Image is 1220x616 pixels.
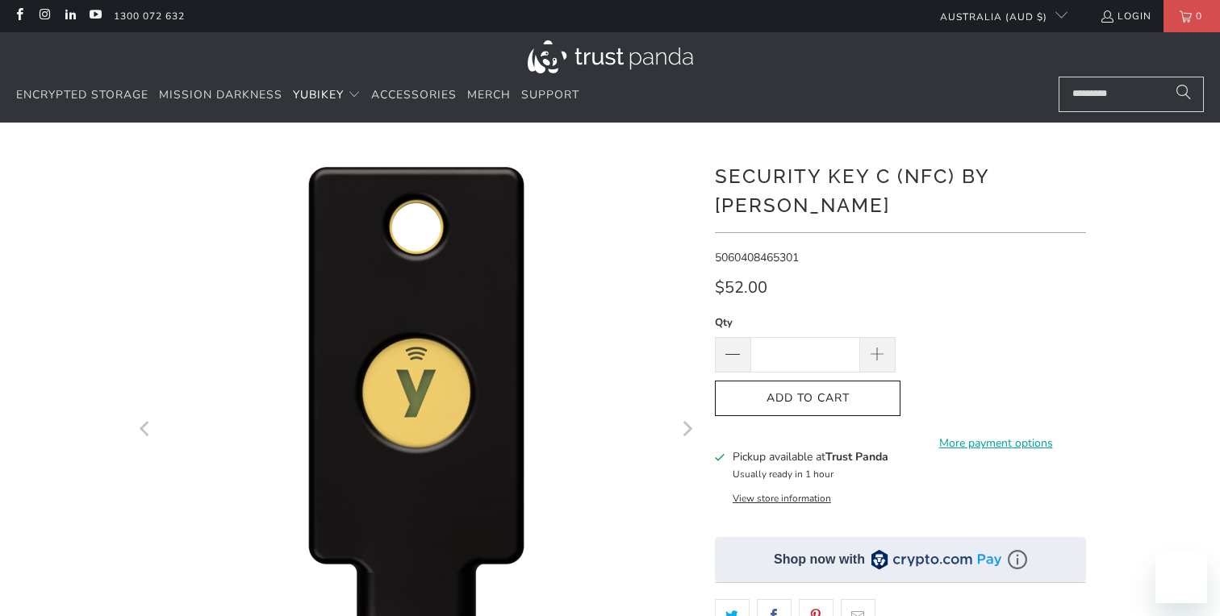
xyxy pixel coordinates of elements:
[467,87,511,102] span: Merch
[16,77,579,114] nav: Translation missing: en.navigation.header.main_nav
[733,468,834,481] small: Usually ready in 1 hour
[905,435,1086,452] a: More payment options
[1155,551,1207,603] iframe: Button to launch messaging window
[467,77,511,114] a: Merch
[774,551,865,568] div: Shop now with
[1164,77,1204,112] button: Search
[16,87,148,102] span: Encrypted Storage
[733,448,888,465] h3: Pickup available at
[37,10,51,23] a: Trust Panda Australia on Instagram
[88,10,102,23] a: Trust Panda Australia on YouTube
[733,492,831,505] button: View store information
[63,10,77,23] a: Trust Panda Australia on LinkedIn
[715,250,799,265] span: 5060408465301
[159,87,282,102] span: Mission Darkness
[715,277,767,298] span: $52.00
[825,449,888,464] b: Trust Panda
[521,87,579,102] span: Support
[715,381,900,417] button: Add to Cart
[371,87,457,102] span: Accessories
[114,7,185,25] a: 1300 072 632
[732,392,884,406] span: Add to Cart
[12,10,26,23] a: Trust Panda Australia on Facebook
[293,77,361,114] summary: YubiKey
[371,77,457,114] a: Accessories
[715,159,1086,220] h1: Security Key C (NFC) by [PERSON_NAME]
[159,77,282,114] a: Mission Darkness
[528,40,693,73] img: Trust Panda Australia
[521,77,579,114] a: Support
[715,314,896,331] label: Qty
[1059,77,1204,112] input: Search...
[16,77,148,114] a: Encrypted Storage
[293,87,344,102] span: YubiKey
[1100,7,1151,25] a: Login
